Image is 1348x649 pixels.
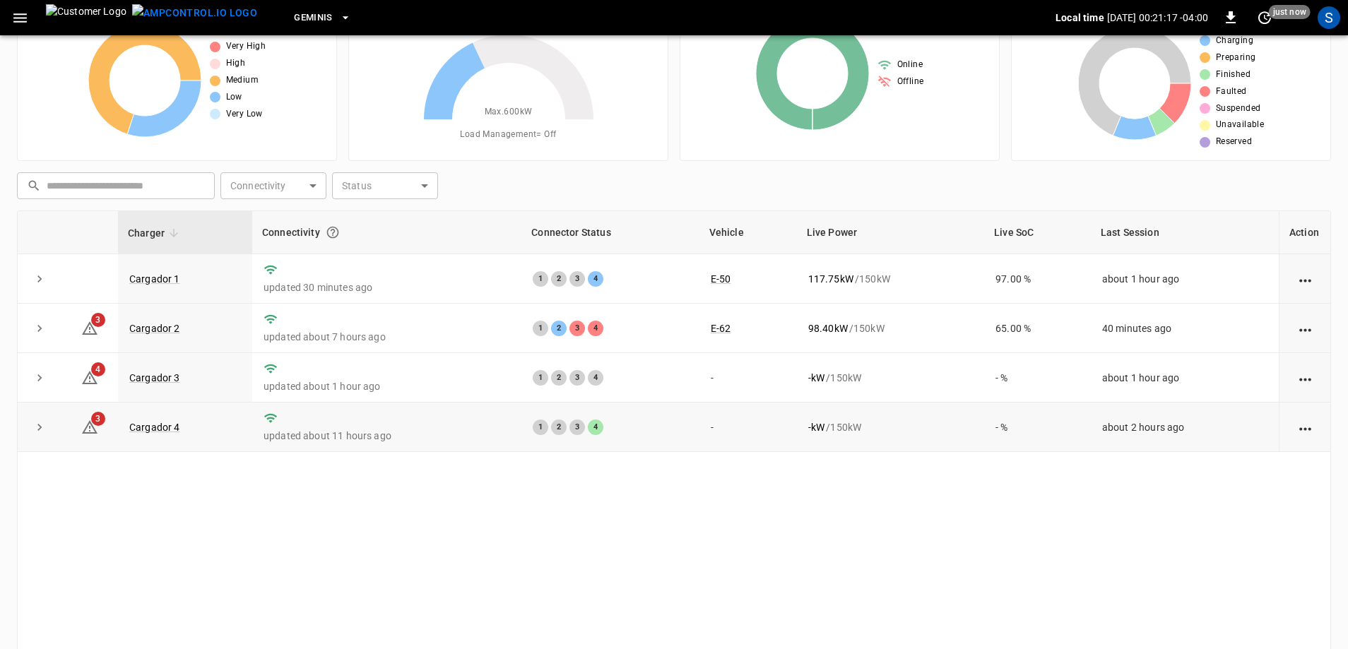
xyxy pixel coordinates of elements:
div: 4 [588,321,603,336]
span: 4 [91,362,105,376]
span: Geminis [294,10,333,26]
span: Preparing [1216,51,1256,65]
div: 4 [588,419,603,435]
td: about 1 hour ago [1091,254,1279,304]
td: - % [984,403,1091,452]
td: - [699,353,797,403]
div: 2 [551,419,567,435]
span: Unavailable [1216,118,1264,132]
span: Charger [128,225,183,242]
div: 4 [588,271,603,287]
span: Medium [226,73,259,88]
div: 2 [551,321,567,336]
div: 4 [588,370,603,386]
div: profile-icon [1318,6,1340,29]
img: ampcontrol.io logo [132,4,257,22]
span: just now [1269,5,1311,19]
p: [DATE] 00:21:17 -04:00 [1107,11,1208,25]
img: Customer Logo [46,4,126,31]
th: Action [1279,211,1330,254]
span: Offline [897,75,924,89]
a: E-50 [711,273,731,285]
a: Cargador 3 [129,372,180,383]
button: expand row [29,367,50,388]
td: - [699,403,797,452]
p: updated 30 minutes ago [264,280,510,294]
div: action cell options [1296,371,1314,385]
a: Cargador 4 [129,422,180,433]
td: about 1 hour ago [1091,353,1279,403]
p: 98.40 kW [808,321,848,335]
button: set refresh interval [1253,6,1276,29]
th: Live SoC [984,211,1091,254]
div: / 150 kW [808,420,973,434]
div: 1 [533,419,548,435]
div: 3 [569,370,585,386]
a: 3 [81,421,98,432]
span: Very High [226,40,266,54]
div: action cell options [1296,420,1314,434]
span: Finished [1216,68,1251,82]
span: High [226,56,246,71]
p: - kW [808,420,824,434]
span: Online [897,58,923,72]
div: 1 [533,321,548,336]
div: 3 [569,271,585,287]
div: 2 [551,271,567,287]
p: Local time [1056,11,1104,25]
span: 3 [91,313,105,327]
span: Charging [1216,34,1253,48]
div: 1 [533,271,548,287]
th: Live Power [797,211,984,254]
p: updated about 11 hours ago [264,429,510,443]
td: 65.00 % [984,304,1091,353]
button: expand row [29,417,50,438]
th: Vehicle [699,211,797,254]
td: - % [984,353,1091,403]
th: Connector Status [521,211,699,254]
span: Reserved [1216,135,1252,149]
div: 3 [569,419,585,435]
p: updated about 7 hours ago [264,330,510,344]
p: updated about 1 hour ago [264,379,510,393]
div: 3 [569,321,585,336]
a: Cargador 1 [129,273,180,285]
div: 1 [533,370,548,386]
td: 97.00 % [984,254,1091,304]
div: / 150 kW [808,371,973,385]
button: expand row [29,268,50,290]
div: Connectivity [262,220,512,245]
span: Very Low [226,107,263,121]
button: expand row [29,318,50,339]
a: E-62 [711,323,731,334]
button: Geminis [288,4,357,32]
td: 40 minutes ago [1091,304,1279,353]
p: - kW [808,371,824,385]
th: Last Session [1091,211,1279,254]
a: 3 [81,321,98,333]
div: / 150 kW [808,272,973,286]
a: 4 [81,371,98,383]
button: Connection between the charger and our software. [320,220,345,245]
a: Cargador 2 [129,323,180,334]
span: Low [226,90,242,105]
div: action cell options [1296,272,1314,286]
div: action cell options [1296,321,1314,335]
span: Max. 600 kW [485,105,533,119]
td: about 2 hours ago [1091,403,1279,452]
span: 3 [91,412,105,426]
div: 2 [551,370,567,386]
span: Suspended [1216,102,1261,116]
p: 117.75 kW [808,272,853,286]
span: Faulted [1216,85,1247,99]
div: / 150 kW [808,321,973,335]
span: Load Management = Off [460,128,556,142]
